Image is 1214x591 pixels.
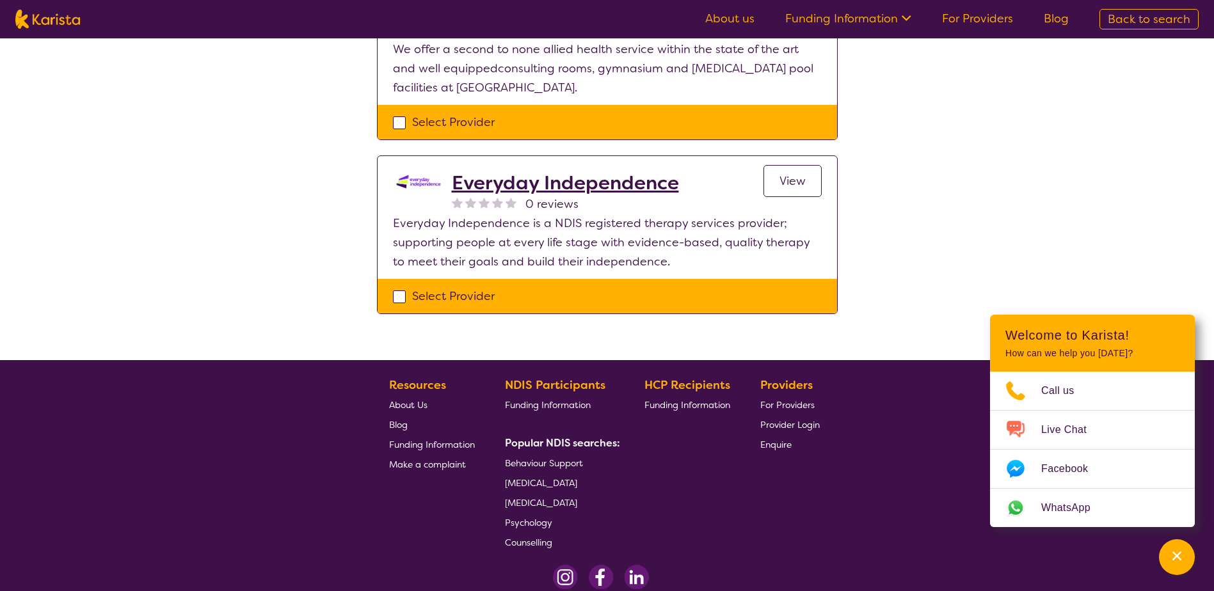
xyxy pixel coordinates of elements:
[1005,348,1179,359] p: How can we help you [DATE]?
[1159,539,1195,575] button: Channel Menu
[505,477,577,489] span: [MEDICAL_DATA]
[505,492,615,512] a: [MEDICAL_DATA]
[492,197,503,208] img: nonereviewstar
[452,171,679,194] a: Everyday Independence
[760,439,792,450] span: Enquire
[644,399,730,411] span: Funding Information
[760,414,820,434] a: Provider Login
[389,399,427,411] span: About Us
[1099,9,1199,29] a: Back to search
[505,473,615,492] a: [MEDICAL_DATA]
[393,214,822,271] p: Everyday Independence is a NDIS registered therapy services provider; supporting people at every ...
[553,565,578,590] img: Instagram
[389,395,475,414] a: About Us
[505,517,552,528] span: Psychology
[990,489,1195,527] a: Web link opens in a new tab.
[1005,327,1179,343] h2: Welcome to Karista!
[506,197,516,208] img: nonereviewstar
[393,40,822,97] p: We offer a second to none allied health service within the state of the art and well equippedcons...
[15,10,80,29] img: Karista logo
[760,399,815,411] span: For Providers
[525,194,579,214] span: 0 reviews
[760,434,820,454] a: Enquire
[990,315,1195,527] div: Channel Menu
[479,197,490,208] img: nonereviewstar
[389,454,475,474] a: Make a complaint
[505,532,615,552] a: Counselling
[1041,381,1090,400] span: Call us
[760,377,813,393] b: Providers
[389,419,408,430] span: Blog
[588,565,614,590] img: Facebook
[505,457,583,469] span: Behaviour Support
[505,377,605,393] b: NDIS Participants
[505,512,615,532] a: Psychology
[465,197,476,208] img: nonereviewstar
[393,171,444,192] img: kdssqoqrr0tfqzmv8ac0.png
[505,395,615,414] a: Funding Information
[779,173,806,189] span: View
[705,11,755,26] a: About us
[389,377,446,393] b: Resources
[1041,498,1106,517] span: WhatsApp
[389,459,466,470] span: Make a complaint
[1041,420,1102,439] span: Live Chat
[763,165,822,197] a: View
[389,439,475,450] span: Funding Information
[785,11,911,26] a: Funding Information
[1108,12,1190,27] span: Back to search
[760,395,820,414] a: For Providers
[1044,11,1069,26] a: Blog
[505,453,615,473] a: Behaviour Support
[644,377,730,393] b: HCP Recipients
[505,537,552,548] span: Counselling
[1041,459,1103,478] span: Facebook
[505,436,620,450] b: Popular NDIS searches:
[505,399,591,411] span: Funding Information
[389,414,475,434] a: Blog
[644,395,730,414] a: Funding Information
[990,372,1195,527] ul: Choose channel
[452,197,463,208] img: nonereviewstar
[942,11,1013,26] a: For Providers
[760,419,820,430] span: Provider Login
[624,565,649,590] img: LinkedIn
[505,497,577,508] span: [MEDICAL_DATA]
[389,434,475,454] a: Funding Information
